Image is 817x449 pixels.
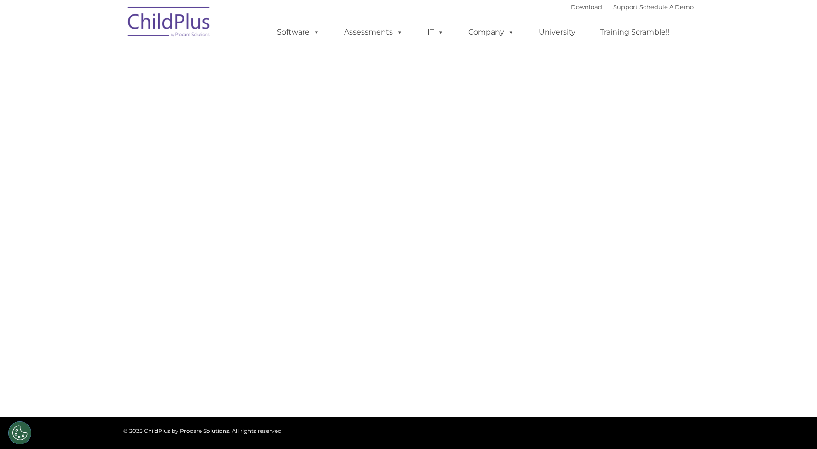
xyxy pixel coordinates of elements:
[8,421,31,444] button: Cookies Settings
[418,23,453,41] a: IT
[591,23,679,41] a: Training Scramble!!
[613,3,638,11] a: Support
[123,427,283,434] span: © 2025 ChildPlus by Procare Solutions. All rights reserved.
[123,0,215,46] img: ChildPlus by Procare Solutions
[335,23,412,41] a: Assessments
[571,3,602,11] a: Download
[459,23,524,41] a: Company
[571,3,694,11] font: |
[268,23,329,41] a: Software
[639,3,694,11] a: Schedule A Demo
[529,23,585,41] a: University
